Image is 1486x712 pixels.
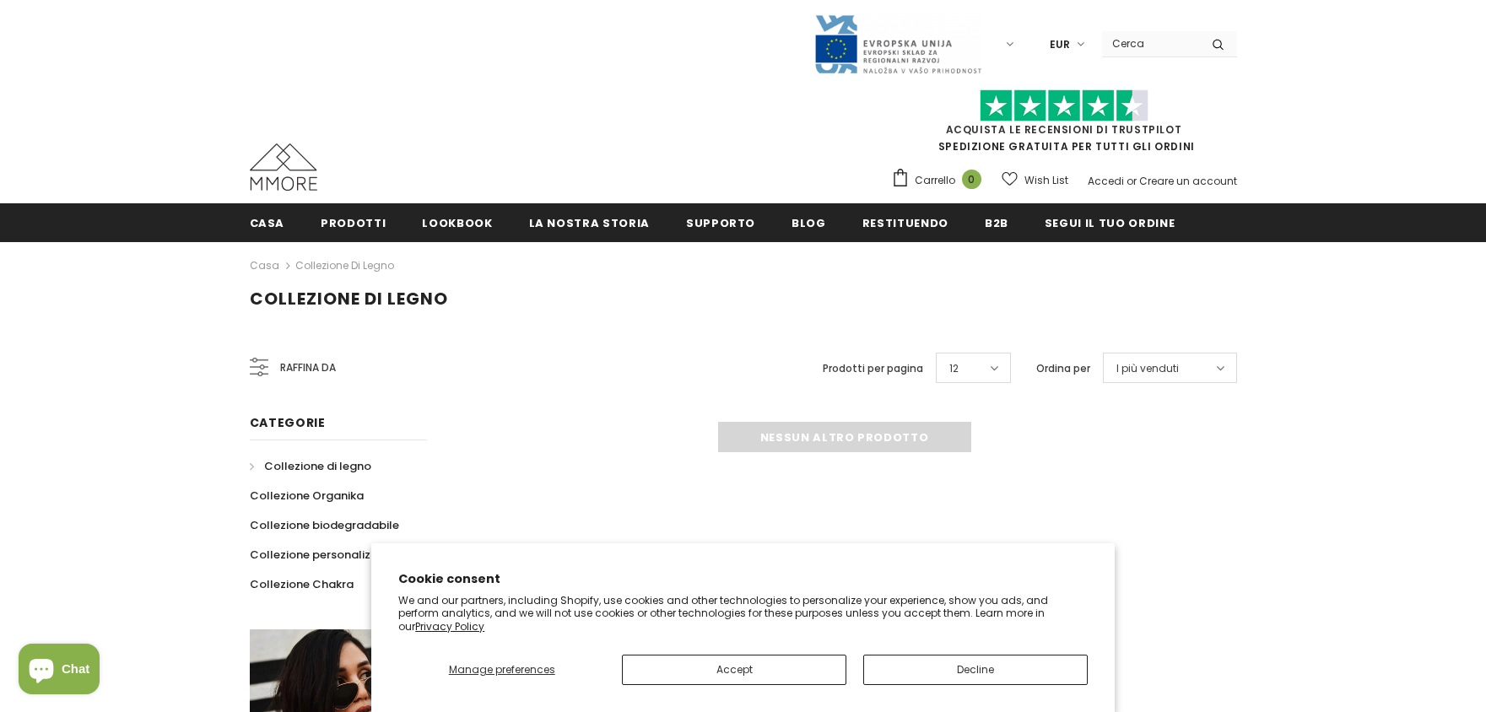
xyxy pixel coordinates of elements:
span: Restituendo [862,215,948,231]
span: Collezione Chakra [250,576,354,592]
a: B2B [985,203,1008,241]
a: Wish List [1002,165,1068,195]
a: Creare un account [1139,174,1237,188]
span: EUR [1050,36,1070,53]
a: Collezione personalizzata [250,540,397,569]
a: Lookbook [422,203,492,241]
h2: Cookie consent [398,570,1088,588]
a: Prodotti [321,203,386,241]
a: Acquista le recensioni di TrustPilot [946,122,1182,137]
span: Collezione personalizzata [250,547,397,563]
span: Segui il tuo ordine [1045,215,1175,231]
button: Accept [622,655,846,685]
img: Javni Razpis [813,13,982,75]
a: Carrello 0 [891,168,990,193]
input: Search Site [1102,31,1199,56]
span: B2B [985,215,1008,231]
span: Blog [792,215,826,231]
label: Ordina per [1036,360,1090,377]
span: Collezione di legno [250,287,448,310]
img: Casi MMORE [250,143,317,191]
span: Wish List [1024,172,1068,189]
a: La nostra storia [529,203,650,241]
a: Collezione Chakra [250,569,354,599]
span: Prodotti [321,215,386,231]
button: Manage preferences [398,655,605,685]
a: Javni Razpis [813,36,982,51]
a: Segui il tuo ordine [1045,203,1175,241]
a: supporto [686,203,755,241]
span: supporto [686,215,755,231]
span: or [1127,174,1137,188]
span: I più venduti [1116,360,1179,377]
a: Casa [250,256,279,276]
span: 12 [949,360,959,377]
span: SPEDIZIONE GRATUITA PER TUTTI GLI ORDINI [891,97,1237,154]
a: Privacy Policy [415,619,484,634]
span: Manage preferences [449,662,555,677]
a: Collezione di legno [250,451,371,481]
a: Collezione di legno [295,258,394,272]
span: Raffina da [280,359,336,377]
inbox-online-store-chat: Shopify online store chat [14,644,105,699]
a: Blog [792,203,826,241]
span: 0 [962,170,981,189]
span: Carrello [915,172,955,189]
img: Fidati di Pilot Stars [980,89,1148,122]
span: Collezione di legno [264,458,371,474]
p: We and our partners, including Shopify, use cookies and other technologies to personalize your ex... [398,594,1088,634]
label: Prodotti per pagina [823,360,923,377]
a: Accedi [1088,174,1124,188]
span: Categorie [250,414,326,431]
span: Casa [250,215,285,231]
a: Collezione biodegradabile [250,510,399,540]
span: Lookbook [422,215,492,231]
span: Collezione biodegradabile [250,517,399,533]
a: Collezione Organika [250,481,364,510]
a: Restituendo [862,203,948,241]
button: Decline [863,655,1088,685]
span: La nostra storia [529,215,650,231]
a: Casa [250,203,285,241]
span: Collezione Organika [250,488,364,504]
